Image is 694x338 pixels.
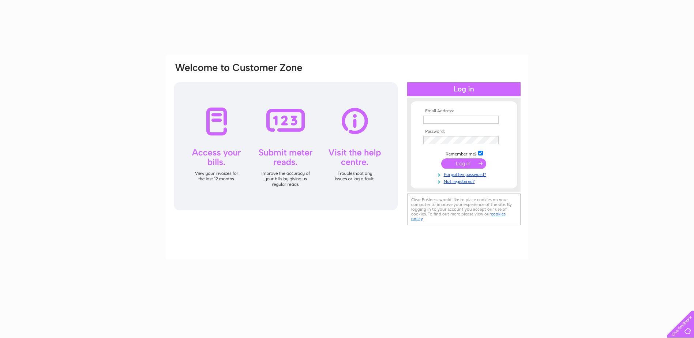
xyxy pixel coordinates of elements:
[407,194,521,225] div: Clear Business would like to place cookies on your computer to improve your experience of the sit...
[421,109,506,114] th: Email Address:
[421,129,506,134] th: Password:
[421,150,506,157] td: Remember me?
[441,158,486,169] input: Submit
[423,170,506,177] a: Forgotten password?
[423,177,506,184] a: Not registered?
[411,211,506,221] a: cookies policy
